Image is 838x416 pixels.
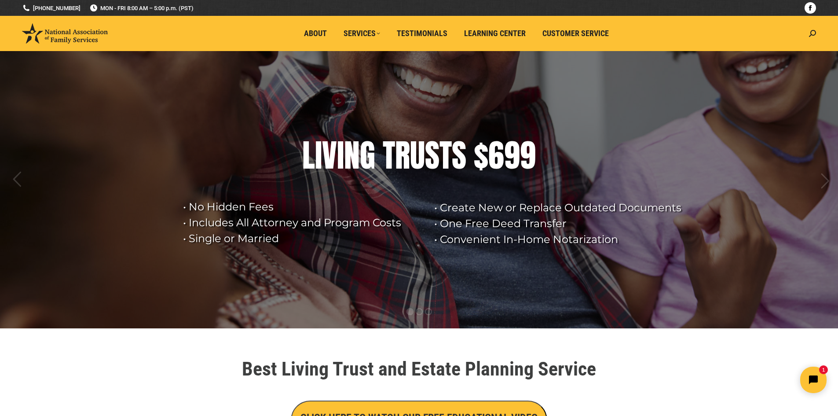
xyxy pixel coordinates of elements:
div: T [383,138,395,173]
div: 6 [488,138,504,173]
a: Customer Service [536,25,615,42]
div: $ [474,138,488,173]
span: Customer Service [542,29,609,38]
iframe: Tidio Chat [683,359,834,401]
div: G [360,138,375,173]
img: National Association of Family Services [22,23,108,44]
div: I [315,138,322,173]
div: L [302,138,315,173]
a: [PHONE_NUMBER] [22,4,81,12]
div: T [439,138,452,173]
a: Learning Center [458,25,532,42]
div: N [344,138,360,173]
span: Testimonials [397,29,447,38]
span: Services [344,29,380,38]
div: R [395,138,410,173]
div: S [452,138,466,173]
span: Learning Center [464,29,526,38]
div: 9 [520,138,536,173]
a: Testimonials [391,25,454,42]
div: V [322,138,337,173]
rs-layer: • No Hidden Fees • Includes All Attorney and Program Costs • Single or Married [183,199,423,247]
a: About [298,25,333,42]
rs-layer: • Create New or Replace Outdated Documents • One Free Deed Transfer • Convenient In-Home Notariza... [434,200,689,247]
div: U [410,138,425,173]
a: Facebook page opens in new window [805,2,816,14]
div: I [337,138,344,173]
span: MON - FRI 8:00 AM – 5:00 p.m. (PST) [89,4,194,12]
span: About [304,29,327,38]
div: 9 [504,138,520,173]
div: S [425,138,439,173]
h1: Best Living Trust and Estate Planning Service [173,359,666,379]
